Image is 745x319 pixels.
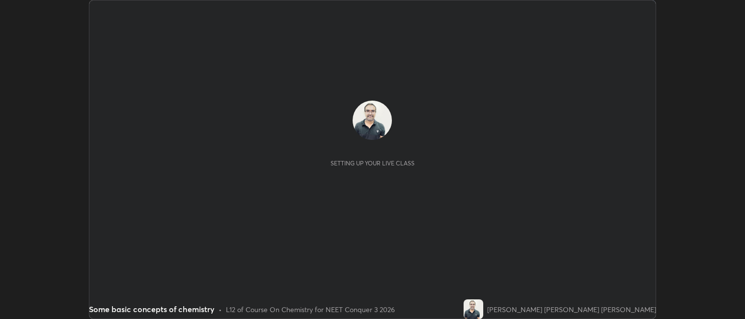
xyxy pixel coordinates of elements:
[331,159,414,167] div: Setting up your live class
[487,304,656,315] div: [PERSON_NAME] [PERSON_NAME] [PERSON_NAME]
[226,304,395,315] div: L12 of Course On Chemistry for NEET Conquer 3 2026
[219,304,222,315] div: •
[464,299,483,319] img: 4bbfa367eb24426db107112020ad3027.jpg
[89,303,215,315] div: Some basic concepts of chemistry
[353,101,392,140] img: 4bbfa367eb24426db107112020ad3027.jpg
